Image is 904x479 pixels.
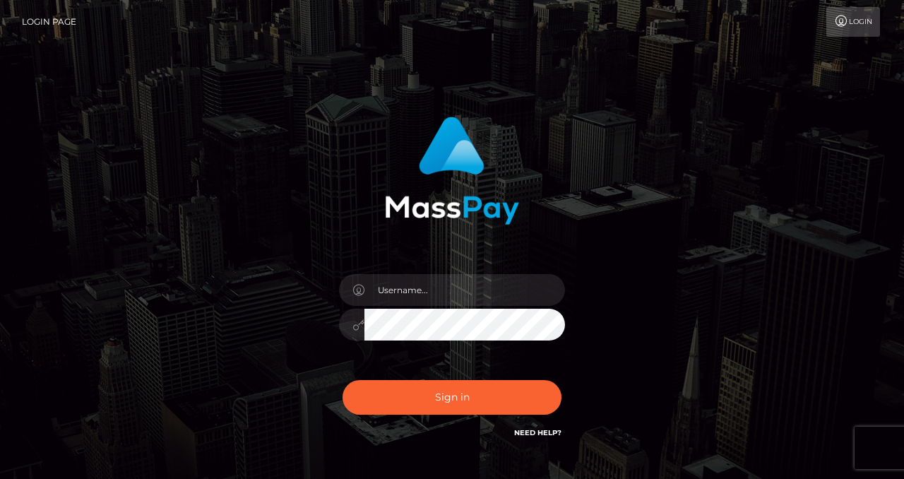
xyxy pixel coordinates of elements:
button: Sign in [343,380,561,415]
a: Login Page [22,7,76,37]
input: Username... [364,274,565,306]
a: Need Help? [514,428,561,437]
a: Login [826,7,880,37]
img: MassPay Login [385,117,519,225]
